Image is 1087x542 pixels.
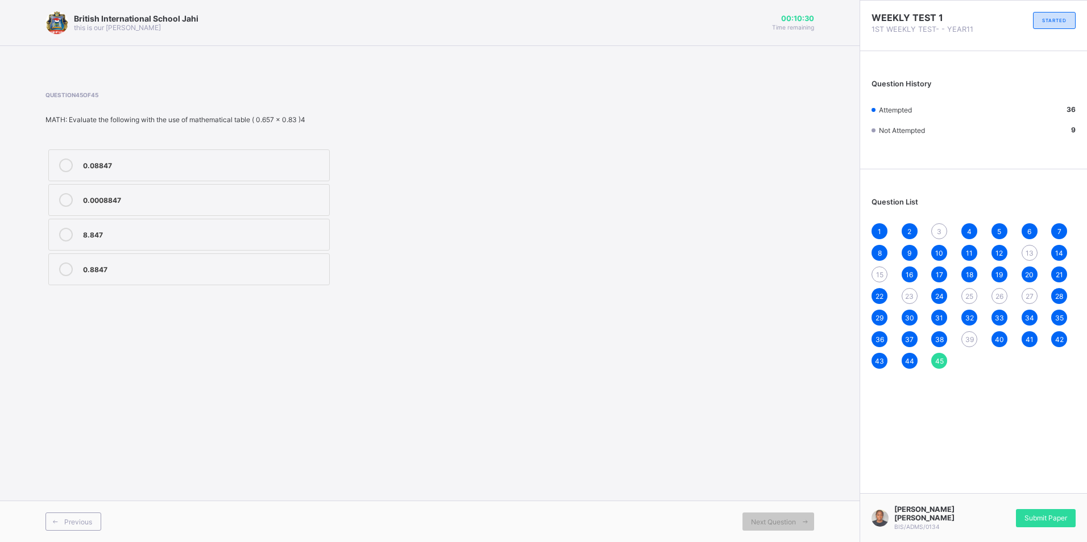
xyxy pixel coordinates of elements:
span: 37 [905,335,914,344]
span: Next Question [751,518,796,526]
span: 14 [1055,249,1063,257]
span: 6 [1027,227,1031,236]
span: 25 [965,292,973,301]
span: 2 [907,227,911,236]
span: 19 [995,270,1003,279]
span: 39 [965,335,974,344]
span: 21 [1056,270,1063,279]
span: 16 [906,270,913,279]
span: 10 [935,249,943,257]
span: 1 [878,227,881,236]
span: Time remaining [772,24,814,31]
b: 36 [1067,105,1076,114]
span: 31 [935,314,943,322]
span: Question 45 of 45 [45,91,524,98]
span: 18 [966,270,973,279]
span: 5 [997,227,1001,236]
span: 43 [875,357,884,365]
span: 34 [1025,314,1034,322]
span: 1ST WEEKLY TEST- - YEAR11 [872,25,974,34]
span: Attempted [879,106,912,114]
span: 30 [905,314,914,322]
span: 36 [876,335,884,344]
div: 0.08847 [83,159,323,170]
span: WEEKLY TEST 1 [872,12,974,23]
span: 00:10:30 [772,14,814,23]
span: 4 [967,227,972,236]
span: 29 [876,314,883,322]
span: 15 [876,270,883,279]
span: 8 [878,249,882,257]
span: 22 [876,292,883,301]
span: 45 [935,357,944,365]
span: Question List [872,198,918,206]
span: British International School Jahi [74,14,198,23]
span: 23 [905,292,914,301]
span: STARTED [1042,18,1067,23]
span: 40 [995,335,1004,344]
span: 27 [1026,292,1034,301]
span: 35 [1055,314,1064,322]
span: 41 [1026,335,1034,344]
span: this is our [PERSON_NAME] [74,23,161,32]
span: 33 [995,314,1004,322]
span: 38 [935,335,944,344]
b: 9 [1071,126,1076,134]
span: 44 [905,357,914,365]
span: 11 [966,249,973,257]
span: 32 [965,314,974,322]
span: 28 [1055,292,1063,301]
div: MATH: Evaluate the following with the use of mathematical table ( 0.657 × 0.83 )4 [45,115,524,124]
span: 42 [1055,335,1064,344]
span: 13 [1026,249,1034,257]
span: Previous [64,518,92,526]
span: 26 [995,292,1003,301]
div: 0.8847 [83,262,323,274]
span: BIS/ADMS/0134 [894,523,940,530]
span: 7 [1057,227,1061,236]
span: 17 [936,270,943,279]
span: [PERSON_NAME] [PERSON_NAME] [894,505,974,522]
span: 12 [995,249,1003,257]
span: 24 [935,292,944,301]
span: Not Attempted [879,126,925,135]
span: 3 [937,227,941,236]
span: 9 [907,249,911,257]
span: Question History [872,80,931,88]
div: 0.0008847 [83,193,323,205]
div: 8.847 [83,228,323,239]
span: Submit Paper [1024,514,1067,522]
span: 20 [1025,270,1034,279]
